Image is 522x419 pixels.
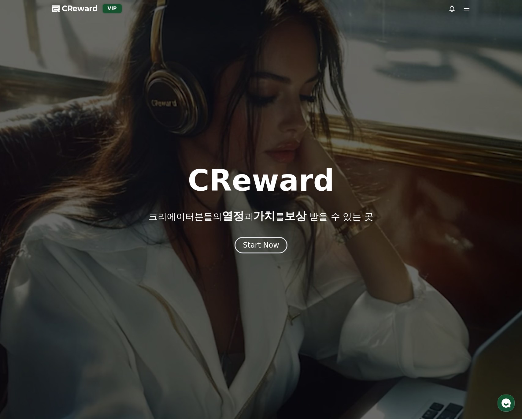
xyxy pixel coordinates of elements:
span: 가치 [253,210,275,222]
a: Start Now [235,243,287,249]
span: CReward [62,4,98,13]
button: Start Now [235,237,287,253]
p: 크리에이터분들의 과 를 받을 수 있는 곳 [149,210,373,222]
a: CReward [52,4,98,13]
span: 보상 [284,210,306,222]
h1: CReward [188,166,334,195]
span: 열정 [222,210,244,222]
div: VIP [103,4,122,13]
div: Start Now [243,240,279,250]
